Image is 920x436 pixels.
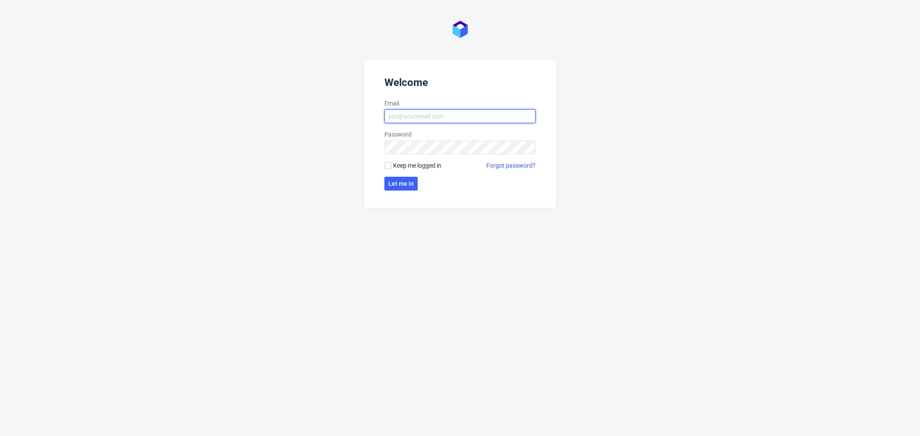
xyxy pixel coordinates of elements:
[384,177,418,191] button: Let me in
[486,161,536,170] a: Forgot password?
[388,181,414,187] span: Let me in
[384,130,536,139] label: Password
[384,99,536,108] label: Email
[384,76,536,92] header: Welcome
[393,161,441,170] span: Keep me logged in
[384,109,536,123] input: you@youremail.com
